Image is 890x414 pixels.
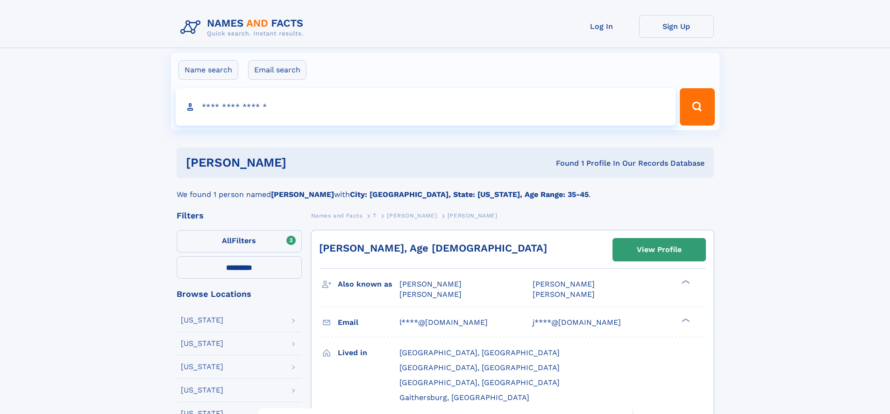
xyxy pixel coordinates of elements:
[319,242,547,254] a: [PERSON_NAME], Age [DEMOGRAPHIC_DATA]
[177,290,302,298] div: Browse Locations
[176,88,676,126] input: search input
[338,345,399,361] h3: Lived in
[679,279,691,285] div: ❯
[680,88,714,126] button: Search Button
[387,212,437,219] span: [PERSON_NAME]
[399,280,462,288] span: [PERSON_NAME]
[373,210,377,221] a: T
[177,230,302,253] label: Filters
[613,239,705,261] a: View Profile
[186,157,421,168] h1: [PERSON_NAME]
[637,239,682,260] div: View Profile
[248,60,306,80] label: Email search
[399,393,529,402] span: Gaithersburg, [GEOGRAPHIC_DATA]
[271,190,334,199] b: [PERSON_NAME]
[177,178,714,200] div: We found 1 person named with .
[399,363,560,372] span: [GEOGRAPHIC_DATA], [GEOGRAPHIC_DATA]
[373,212,377,219] span: T
[679,317,691,323] div: ❯
[350,190,589,199] b: City: [GEOGRAPHIC_DATA], State: [US_STATE], Age Range: 35-45
[181,386,223,394] div: [US_STATE]
[338,315,399,330] h3: Email
[533,290,595,299] span: [PERSON_NAME]
[177,211,302,220] div: Filters
[639,15,714,38] a: Sign Up
[178,60,238,80] label: Name search
[311,210,363,221] a: Names and Facts
[399,290,462,299] span: [PERSON_NAME]
[533,280,595,288] span: [PERSON_NAME]
[181,363,223,371] div: [US_STATE]
[564,15,639,38] a: Log In
[338,276,399,292] h3: Also known as
[421,158,705,168] div: Found 1 Profile In Our Records Database
[181,340,223,347] div: [US_STATE]
[399,378,560,387] span: [GEOGRAPHIC_DATA], [GEOGRAPHIC_DATA]
[222,236,232,245] span: All
[399,348,560,357] span: [GEOGRAPHIC_DATA], [GEOGRAPHIC_DATA]
[177,15,311,40] img: Logo Names and Facts
[448,212,498,219] span: [PERSON_NAME]
[387,210,437,221] a: [PERSON_NAME]
[181,316,223,324] div: [US_STATE]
